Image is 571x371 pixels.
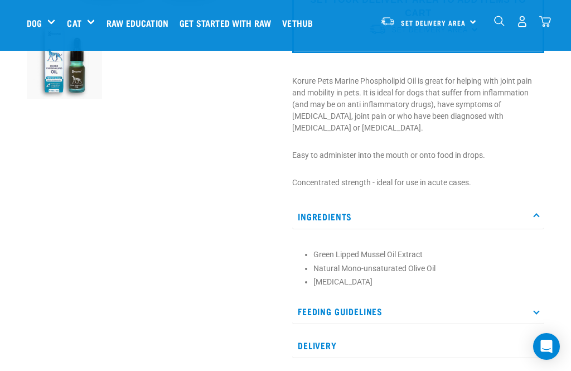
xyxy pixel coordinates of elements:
img: home-icon-1@2x.png [494,16,505,26]
img: van-moving.png [380,16,395,26]
img: OI Lfront 1024x1024 [27,23,102,99]
a: Vethub [279,1,321,45]
div: Open Intercom Messenger [533,333,560,360]
li: Green Lipped Mussel Oil Extract [313,249,539,261]
p: Feeding Guidelines [292,299,544,324]
img: home-icon@2x.png [539,16,551,27]
a: Dog [27,16,42,30]
p: Easy to administer into the mouth or onto food in drops. [292,150,544,161]
p: Concentrated strength - ideal for use in acute cases. [292,177,544,189]
a: Cat [67,16,81,30]
p: Ingredients [292,204,544,229]
a: Raw Education [104,1,177,45]
p: Korure Pets Marine Phospholipid Oil is great for helping with joint pain and mobility in pets. It... [292,75,544,134]
span: Set Delivery Area [401,21,466,25]
li: [MEDICAL_DATA] [313,276,539,288]
li: Natural Mono-unsaturated Olive Oil [313,263,539,274]
p: Delivery [292,333,544,358]
img: user.png [516,16,528,27]
a: Get started with Raw [177,1,279,45]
